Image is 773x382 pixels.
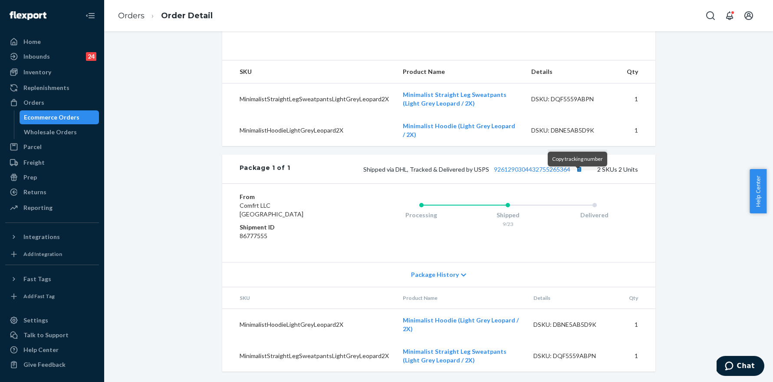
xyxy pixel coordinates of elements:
[5,289,99,303] a: Add Fast Tag
[222,309,396,341] td: MinimalistHoodieLightGreyLeopard2X
[240,163,290,175] div: Package 1 of 1
[403,316,519,332] a: Minimalist Hoodie (Light Grey Leopard / 2X)
[622,340,655,372] td: 1
[464,211,551,219] div: Shipped
[82,7,99,24] button: Close Navigation
[717,356,764,378] iframe: Opens a widget where you can chat to one of our agents
[552,156,603,162] span: Copy tracking number
[10,11,46,20] img: Flexport logo
[702,7,719,24] button: Open Search Box
[403,122,515,138] a: Minimalist Hoodie (Light Grey Leopard / 2X)
[622,309,655,341] td: 1
[23,360,66,369] div: Give Feedback
[5,230,99,244] button: Integrations
[23,203,53,212] div: Reporting
[526,287,622,309] th: Details
[23,188,46,196] div: Returns
[161,11,213,20] a: Order Detail
[622,287,655,309] th: Qty
[5,50,99,63] a: Inbounds24
[5,201,99,215] a: Reporting
[620,60,655,83] th: Qty
[5,247,99,261] a: Add Integration
[23,233,60,241] div: Integrations
[23,331,69,339] div: Talk to Support
[363,166,585,173] span: Shipped via DHL, Tracked & Delivered by USPS
[240,193,343,201] dt: From
[23,292,55,300] div: Add Fast Tag
[222,340,396,372] td: MinimalistStraightLegSweatpantsLightGreyLeopard2X
[222,287,396,309] th: SKU
[23,143,42,151] div: Parcel
[20,125,99,139] a: Wholesale Orders
[5,35,99,49] a: Home
[111,3,220,29] ol: breadcrumbs
[396,60,524,83] th: Product Name
[378,211,465,219] div: Processing
[5,81,99,95] a: Replenishments
[531,95,613,103] div: DSKU: DQF5559ABPN
[23,37,41,46] div: Home
[531,126,613,135] div: DSKU: DBNE5AB5D9K
[464,220,551,228] div: 9/23
[290,163,638,175] div: 2 SKUs 2 Units
[240,232,343,240] dd: 86777555
[20,110,99,124] a: Ecommerce Orders
[5,343,99,357] a: Help Center
[23,83,69,92] div: Replenishments
[740,7,757,24] button: Open account menu
[222,83,396,115] td: MinimalistStraightLegSweatpantsLightGreyLeopard2X
[494,166,570,173] a: 9261290304432755265364
[5,358,99,372] button: Give Feedback
[533,352,615,360] div: DSKU: DQF5559ABPN
[620,83,655,115] td: 1
[5,272,99,286] button: Fast Tags
[524,60,620,83] th: Details
[5,328,99,342] button: Talk to Support
[23,250,62,258] div: Add Integration
[222,60,396,83] th: SKU
[5,65,99,79] a: Inventory
[551,211,638,219] div: Delivered
[86,52,96,61] div: 24
[5,96,99,110] a: Orders
[533,320,615,329] div: DSKU: DBNE5AB5D9K
[240,202,303,218] span: Comfrt LLC [GEOGRAPHIC_DATA]
[620,115,655,146] td: 1
[240,223,343,232] dt: Shipment ID
[24,113,79,122] div: Ecommerce Orders
[23,98,44,107] div: Orders
[23,68,51,76] div: Inventory
[23,275,51,283] div: Fast Tags
[5,313,99,327] a: Settings
[411,270,459,279] span: Package History
[396,287,526,309] th: Product Name
[750,169,766,213] button: Help Center
[5,140,99,154] a: Parcel
[5,156,99,169] a: Freight
[403,91,507,107] a: Minimalist Straight Leg Sweatpants (Light Grey Leopard / 2X)
[23,52,50,61] div: Inbounds
[721,7,738,24] button: Open notifications
[24,128,77,136] div: Wholesale Orders
[403,348,507,364] a: Minimalist Straight Leg Sweatpants (Light Grey Leopard / 2X)
[118,11,145,20] a: Orders
[5,170,99,184] a: Prep
[23,345,59,354] div: Help Center
[23,173,37,182] div: Prep
[222,115,396,146] td: MinimalistHoodieLightGreyLeopard2X
[5,185,99,199] a: Returns
[23,316,48,325] div: Settings
[23,158,45,167] div: Freight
